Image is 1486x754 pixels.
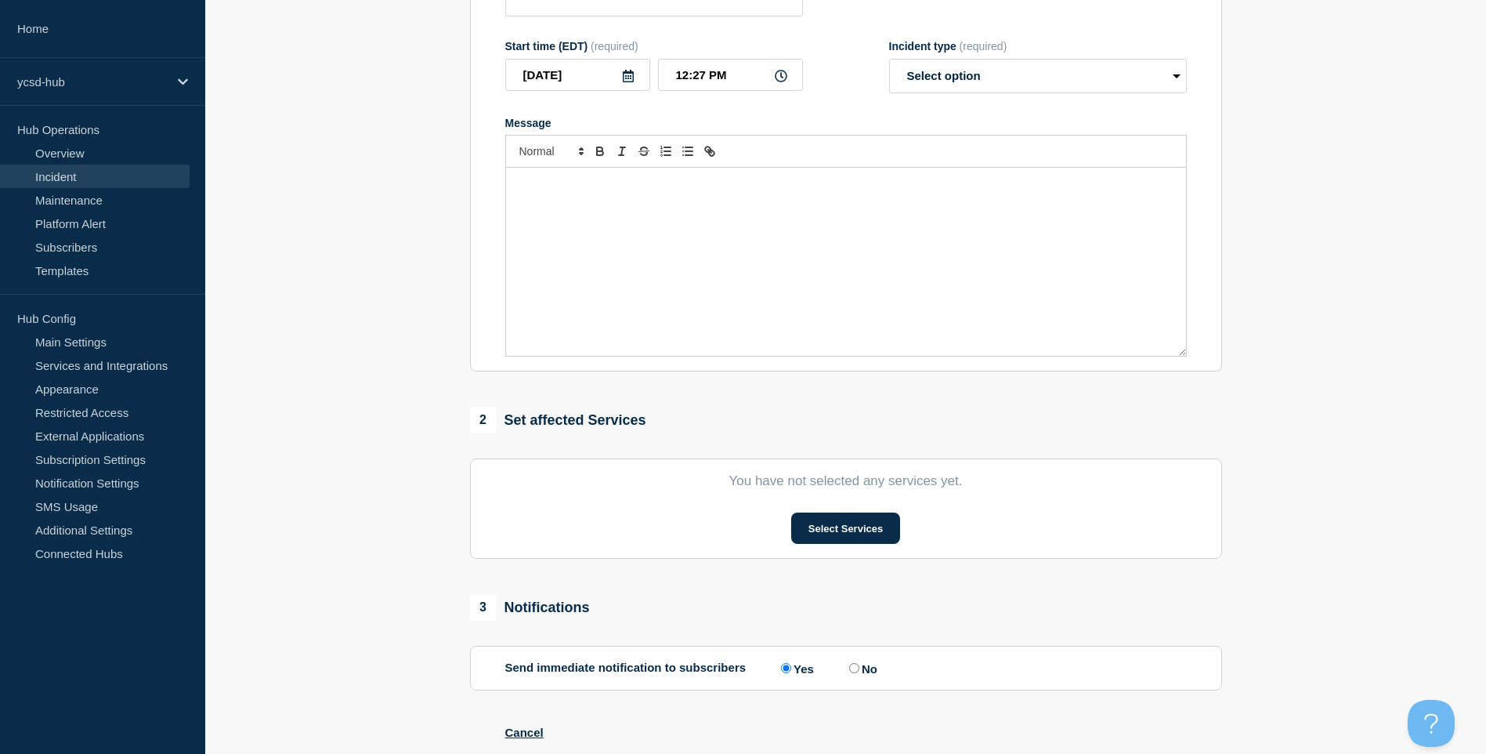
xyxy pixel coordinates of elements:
select: Incident type [889,59,1187,93]
div: Start time (EDT) [505,40,803,53]
div: Message [505,117,1187,129]
div: Send immediate notification to subscribers [505,661,1187,676]
button: Select Services [791,513,900,544]
span: (required) [960,40,1007,53]
span: 3 [470,594,497,621]
input: HH:MM A [658,59,803,91]
button: Toggle ordered list [655,142,677,161]
iframe: Help Scout Beacon - Open [1408,700,1455,747]
p: You have not selected any services yet. [505,473,1187,489]
span: Font size [512,142,589,161]
p: ycsd-hub [17,75,168,89]
button: Toggle italic text [611,142,633,161]
button: Toggle bulleted list [677,142,699,161]
div: Notifications [470,594,590,621]
button: Cancel [505,726,544,739]
span: (required) [591,40,638,53]
label: Yes [777,661,814,676]
button: Toggle link [699,142,721,161]
button: Toggle strikethrough text [633,142,655,161]
button: Toggle bold text [589,142,611,161]
span: 2 [470,407,497,433]
input: No [849,663,859,673]
label: No [845,661,877,676]
input: YYYY-MM-DD [505,59,650,91]
div: Set affected Services [470,407,646,433]
input: Yes [781,663,791,673]
p: Send immediate notification to subscribers [505,661,747,676]
div: Message [506,168,1186,356]
div: Incident type [889,40,1187,53]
